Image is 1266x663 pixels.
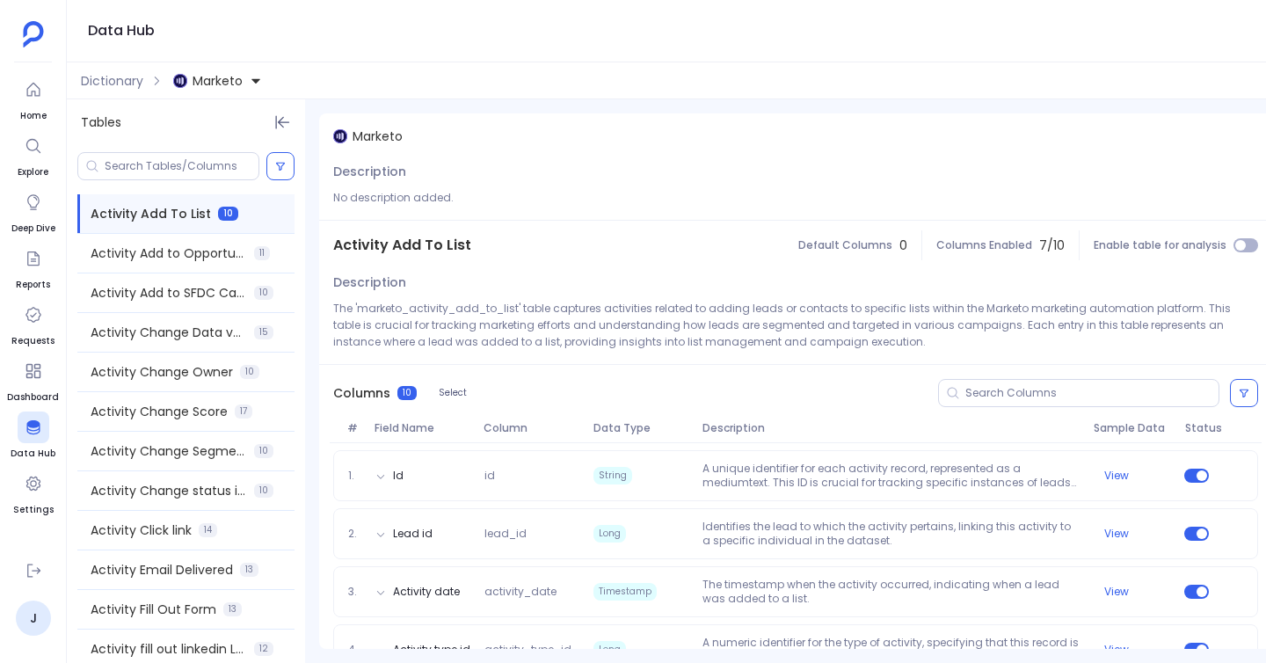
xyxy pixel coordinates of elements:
[1104,527,1129,541] button: View
[477,643,586,657] span: activity_type_id
[899,237,907,254] span: 0
[341,469,368,483] span: 1.
[393,469,404,483] button: Id
[254,642,273,656] span: 12
[223,602,242,616] span: 13
[16,601,51,636] a: J
[333,235,471,256] span: Activity Add To List
[11,299,55,348] a: Requests
[254,325,273,339] span: 15
[695,421,1087,435] span: Description
[23,21,44,47] img: petavue logo
[1087,421,1178,435] span: Sample Data
[586,421,695,435] span: Data Type
[427,382,478,404] button: Select
[254,246,270,260] span: 11
[695,520,1087,548] p: Identifies the lead to which the activity pertains, linking this activity to a specific individua...
[341,643,368,657] span: 4.
[240,365,259,379] span: 10
[254,444,273,458] span: 10
[393,527,433,541] button: Lead id
[11,222,55,236] span: Deep Dive
[11,334,55,348] span: Requests
[333,384,390,402] span: Columns
[193,72,243,90] span: Marketo
[91,561,233,579] span: Activity Email Delivered
[91,403,228,420] span: Activity Change Score
[7,390,59,404] span: Dashboard
[254,286,273,300] span: 10
[1104,585,1129,599] button: View
[798,238,892,252] span: Default Columns
[18,74,49,123] a: Home
[91,363,233,381] span: Activity Change Owner
[341,527,368,541] span: 2.
[367,421,477,435] span: Field Name
[11,186,55,236] a: Deep Dive
[7,355,59,404] a: Dashboard
[88,18,155,43] h1: Data Hub
[397,386,417,400] span: 10
[477,585,586,599] span: activity_date
[333,300,1258,350] p: The 'marketo_activity_add_to_list' table captures activities related to adding leads or contacts ...
[340,421,367,435] span: #
[11,447,55,461] span: Data Hub
[18,130,49,179] a: Explore
[91,521,192,539] span: Activity Click link
[170,67,266,95] button: Marketo
[1039,237,1065,254] span: 7 / 10
[91,284,247,302] span: Activity Add to SFDC Campaign
[593,467,632,484] span: String
[67,99,305,145] div: Tables
[333,273,406,291] span: Description
[91,324,247,341] span: Activity Change Data value
[81,72,143,90] span: Dictionary
[91,482,247,499] span: Activity Change status in SFDC Campaign
[593,641,626,659] span: Long
[477,469,586,483] span: id
[91,601,216,618] span: Activity Fill Out Form
[18,165,49,179] span: Explore
[353,127,403,145] span: Marketo
[13,503,54,517] span: Settings
[240,563,258,577] span: 13
[393,585,460,599] button: Activity date
[254,484,273,498] span: 10
[341,585,368,599] span: 3.
[593,583,657,601] span: Timestamp
[16,278,50,292] span: Reports
[695,578,1087,606] p: The timestamp when the activity occurred, indicating when a lead was added to a list.
[333,129,347,143] img: marketo.svg
[936,238,1032,252] span: Columns Enabled
[477,421,586,435] span: Column
[218,207,238,221] span: 10
[965,386,1219,400] input: Search Columns
[105,159,258,173] input: Search Tables/Columns
[393,643,470,657] button: Activity type id
[1094,238,1226,252] span: Enable table for analysis
[16,243,50,292] a: Reports
[235,404,252,419] span: 17
[11,412,55,461] a: Data Hub
[199,523,217,537] span: 14
[333,189,1258,206] p: No description added.
[593,525,626,543] span: Long
[91,640,247,658] span: Activity fill out linkedin Led Gen Form
[91,442,247,460] span: Activity Change Segment
[695,462,1087,490] p: A unique identifier for each activity record, represented as a mediumtext. This ID is crucial for...
[477,527,586,541] span: lead_id
[173,74,187,88] img: marketo.svg
[1104,643,1129,657] button: View
[18,109,49,123] span: Home
[1178,421,1214,435] span: Status
[1104,469,1129,483] button: View
[333,163,406,180] span: Description
[91,205,211,222] span: Activity Add To List
[91,244,247,262] span: Activity Add to Opportunity
[270,110,295,135] button: Hide Tables
[13,468,54,517] a: Settings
